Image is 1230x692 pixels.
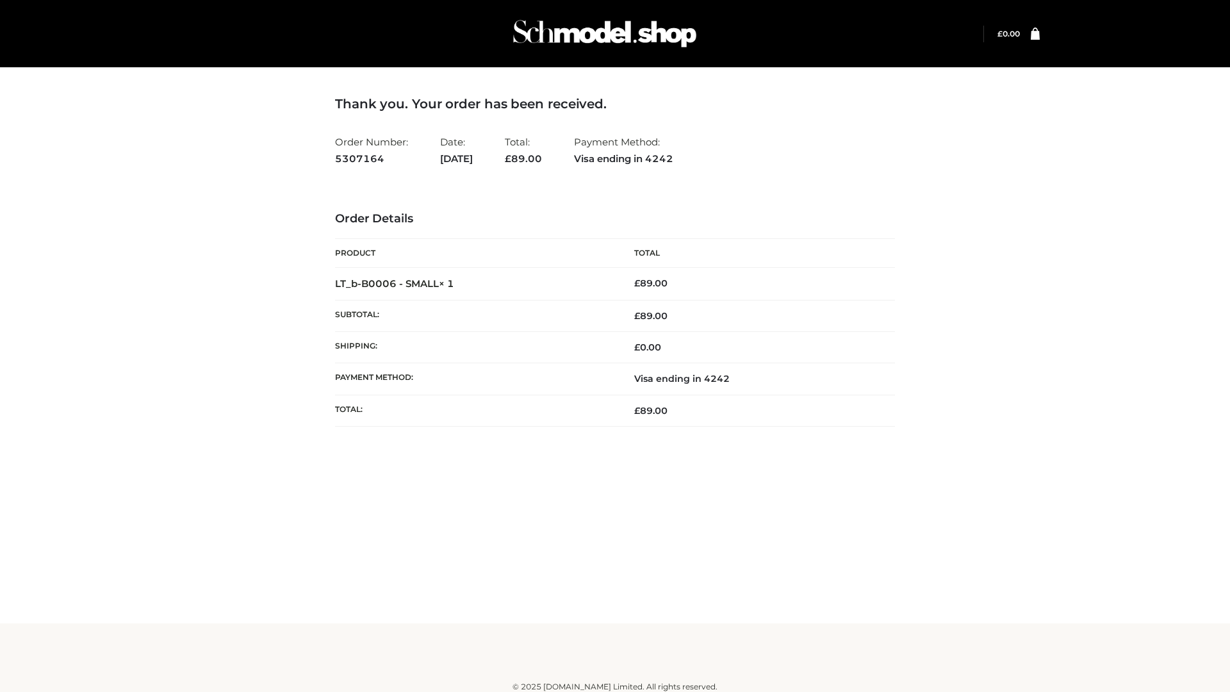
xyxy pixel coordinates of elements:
[440,151,473,167] strong: [DATE]
[335,332,615,363] th: Shipping:
[335,395,615,426] th: Total:
[634,342,640,353] span: £
[505,152,542,165] span: 89.00
[335,300,615,331] th: Subtotal:
[509,8,701,59] img: Schmodel Admin 964
[335,96,895,111] h3: Thank you. Your order has been received.
[634,310,668,322] span: 89.00
[335,277,454,290] strong: LT_b-B0006 - SMALL
[634,405,640,416] span: £
[505,131,542,170] li: Total:
[335,151,408,167] strong: 5307164
[997,29,1020,38] a: £0.00
[335,239,615,268] th: Product
[634,277,640,289] span: £
[335,131,408,170] li: Order Number:
[615,239,895,268] th: Total
[574,151,673,167] strong: Visa ending in 4242
[439,277,454,290] strong: × 1
[335,212,895,226] h3: Order Details
[634,405,668,416] span: 89.00
[574,131,673,170] li: Payment Method:
[615,363,895,395] td: Visa ending in 4242
[997,29,1003,38] span: £
[335,363,615,395] th: Payment method:
[634,277,668,289] bdi: 89.00
[505,152,511,165] span: £
[997,29,1020,38] bdi: 0.00
[634,310,640,322] span: £
[440,131,473,170] li: Date:
[634,342,661,353] bdi: 0.00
